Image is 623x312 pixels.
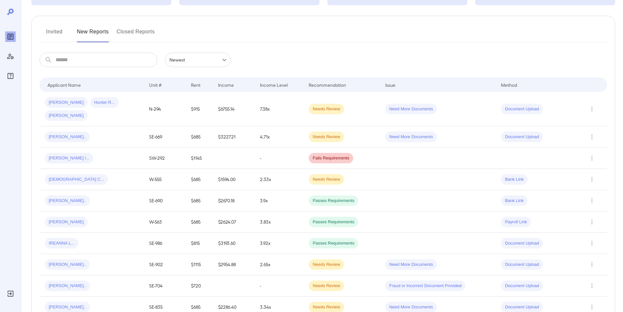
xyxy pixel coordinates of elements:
[309,304,344,310] span: Needs Review
[587,153,597,163] button: Row Actions
[255,148,303,169] td: -
[213,126,255,148] td: $3227.21
[213,211,255,233] td: $2624.07
[255,233,303,254] td: 3.92x
[309,176,344,183] span: Needs Review
[45,304,90,310] span: [PERSON_NAME]..
[501,198,528,204] span: Bank Link
[149,81,162,89] div: Unit #
[309,283,344,289] span: Needs Review
[186,92,213,126] td: $915
[501,304,543,310] span: Document Upload
[385,304,437,310] span: Need More Documents
[45,283,90,289] span: [PERSON_NAME]..
[186,275,213,297] td: $720
[501,219,531,225] span: Payroll Link
[144,148,186,169] td: SW-292
[5,31,16,42] div: Reports
[501,81,517,89] div: Method
[45,100,88,106] span: [PERSON_NAME]
[260,81,288,89] div: Income Level
[255,126,303,148] td: 4.71x
[186,169,213,190] td: $685
[47,81,81,89] div: Applicant Name
[186,254,213,275] td: $1115
[501,262,543,268] span: Document Upload
[213,254,255,275] td: $2954.88
[144,254,186,275] td: SE-902
[117,27,155,42] button: Closed Reports
[385,262,437,268] span: Need More Documents
[309,198,358,204] span: Passes Requirements
[385,106,437,112] span: Need More Documents
[213,233,255,254] td: $3193.60
[501,283,543,289] span: Document Upload
[309,155,353,161] span: Fails Requirements
[144,233,186,254] td: SE-986
[144,92,186,126] td: N-294
[309,134,344,140] span: Needs Review
[40,27,69,42] button: Invited
[5,288,16,299] div: Log Out
[213,190,255,211] td: $2670.18
[213,92,255,126] td: $6755.14
[501,106,543,112] span: Document Upload
[501,176,528,183] span: Bank Link
[587,195,597,206] button: Row Actions
[385,283,465,289] span: Fraud or Incorrect Document Provided
[191,81,201,89] div: Rent
[255,211,303,233] td: 3.83x
[255,92,303,126] td: 7.38x
[309,219,358,225] span: Passes Requirements
[501,240,543,247] span: Document Upload
[587,217,597,227] button: Row Actions
[587,281,597,291] button: Row Actions
[587,132,597,142] button: Row Actions
[186,126,213,148] td: $685
[144,126,186,148] td: SE-669
[45,219,88,225] span: [PERSON_NAME]
[144,211,186,233] td: W-563
[255,254,303,275] td: 2.65x
[385,81,396,89] div: Issue
[165,53,231,67] div: Newest
[144,275,186,297] td: SE-704
[5,71,16,81] div: FAQ
[144,190,186,211] td: SE-690
[186,233,213,254] td: $815
[385,134,437,140] span: Need More Documents
[587,238,597,248] button: Row Actions
[309,240,358,247] span: Passes Requirements
[186,211,213,233] td: $685
[255,190,303,211] td: 3.9x
[45,155,93,161] span: [PERSON_NAME] l...
[5,51,16,62] div: Manage Users
[45,262,90,268] span: [PERSON_NAME]..
[45,113,88,119] span: [PERSON_NAME]
[45,240,78,247] span: IREANNA L...
[45,134,90,140] span: [PERSON_NAME]..
[186,190,213,211] td: $685
[186,148,213,169] td: $1145
[587,104,597,114] button: Row Actions
[144,169,186,190] td: W-555
[309,262,344,268] span: Needs Review
[309,106,344,112] span: Needs Review
[587,259,597,270] button: Row Actions
[218,81,234,89] div: Income
[501,134,543,140] span: Document Upload
[90,100,119,106] span: Hunter R...
[45,198,90,204] span: [PERSON_NAME]..
[213,169,255,190] td: $1594.00
[309,81,346,89] div: Recommendation
[255,169,303,190] td: 2.33x
[45,176,108,183] span: [DEMOGRAPHIC_DATA] C...
[255,275,303,297] td: -
[77,27,109,42] button: New Reports
[587,174,597,185] button: Row Actions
